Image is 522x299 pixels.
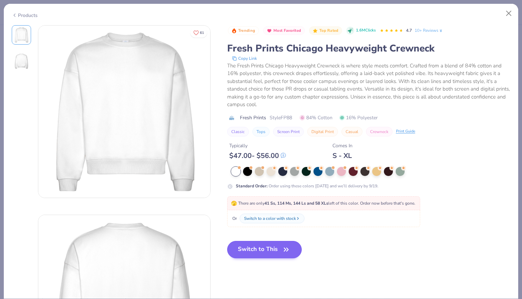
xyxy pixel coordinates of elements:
[341,127,362,137] button: Casual
[190,28,207,38] button: Like
[263,26,305,35] button: Badge Button
[415,27,443,34] a: 10+ Reviews
[300,114,332,121] span: 84% Cotton
[339,114,378,121] span: 16% Polyester
[319,29,339,32] span: Top Rated
[231,200,237,207] span: 🫣
[228,26,259,35] button: Badge Button
[227,115,236,121] img: brand logo
[356,28,376,34] span: 1.6M Clicks
[396,129,415,134] div: Print Guide
[227,62,511,109] div: The Fresh Prints Chicago Heavyweight Crewneck is where style meets comfort. Crafted from a blend ...
[332,151,352,160] div: S - XL
[332,142,352,149] div: Comes In
[406,28,412,33] span: 4.7
[227,42,511,55] div: Fresh Prints Chicago Heavyweight Crewneck
[244,215,296,222] div: Switch to a color with stock
[231,28,237,34] img: Trending sort
[238,29,255,32] span: Trending
[13,53,30,69] img: Back
[309,26,342,35] button: Badge Button
[240,114,266,121] span: Fresh Prints
[307,127,338,137] button: Digital Print
[267,28,272,34] img: Most Favorited sort
[236,183,268,189] strong: Standard Order :
[227,241,302,258] button: Switch to This
[240,214,304,223] button: Switch to a color with stock
[252,127,270,137] button: Tops
[227,127,249,137] button: Classic
[231,200,415,206] span: There are only left of this color. Order now before that's gone.
[231,215,237,222] span: Or
[38,26,210,198] img: Front
[273,29,301,32] span: Most Favorited
[366,127,393,137] button: Crewneck
[502,7,515,20] button: Close
[264,200,328,206] strong: 41 Ss, 114 Ms, 144 Ls and 58 XLs
[13,27,30,43] img: Front
[229,151,286,160] div: $ 47.00 - $ 56.00
[312,28,318,34] img: Top Rated sort
[270,114,292,121] span: Style FP88
[380,25,403,36] div: 4.7 Stars
[12,12,38,19] div: Products
[229,142,286,149] div: Typically
[230,55,259,62] button: copy to clipboard
[273,127,304,137] button: Screen Print
[236,183,378,189] div: Order using these colors [DATE] and we’ll delivery by 9/19.
[200,31,204,35] span: 61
